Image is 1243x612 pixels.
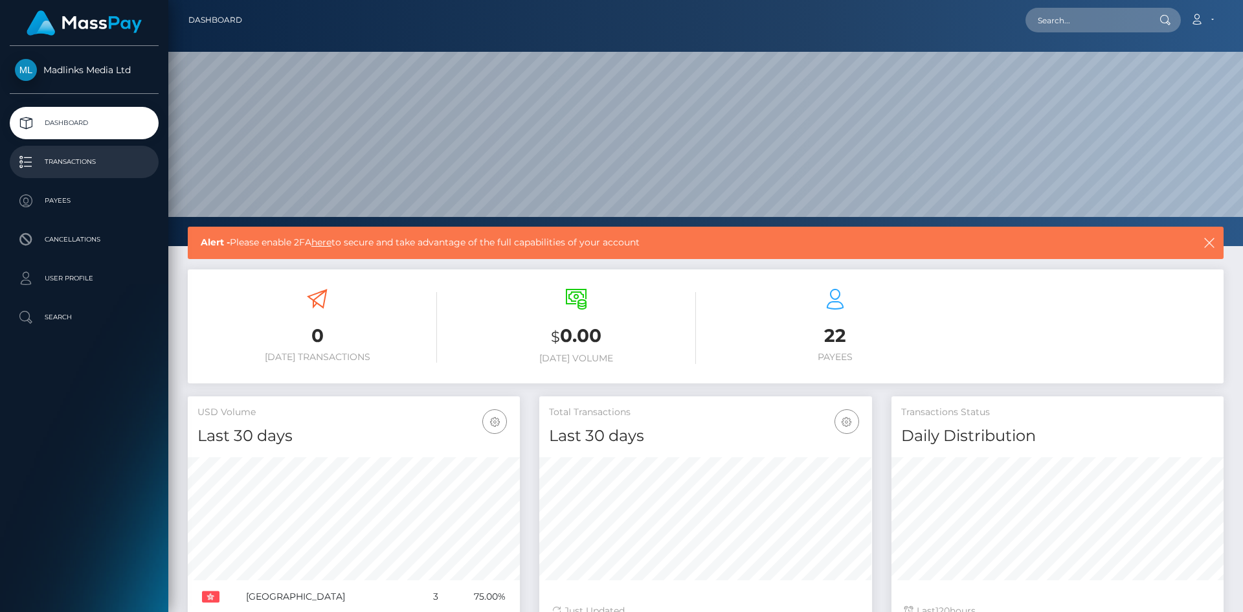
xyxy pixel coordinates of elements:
a: Cancellations [10,223,159,256]
p: Cancellations [15,230,153,249]
p: Transactions [15,152,153,172]
img: Madlinks Media Ltd [15,59,37,81]
h4: Last 30 days [549,425,862,448]
a: Transactions [10,146,159,178]
a: Dashboard [10,107,159,139]
img: HK.png [202,588,219,606]
a: User Profile [10,262,159,295]
h6: Payees [715,352,955,363]
p: Dashboard [15,113,153,133]
h3: 22 [715,323,955,348]
span: Please enable 2FA to secure and take advantage of the full capabilities of your account [201,236,1099,249]
a: Dashboard [188,6,242,34]
b: Alert - [201,236,230,248]
h6: [DATE] Volume [456,353,696,364]
a: Search [10,301,159,334]
h3: 0 [197,323,437,348]
h5: USD Volume [197,406,510,419]
h3: 0.00 [456,323,696,350]
p: Payees [15,191,153,210]
h6: [DATE] Transactions [197,352,437,363]
span: Madlinks Media Ltd [10,64,159,76]
h5: Total Transactions [549,406,862,419]
h4: Daily Distribution [901,425,1214,448]
img: MassPay Logo [27,10,142,36]
a: Payees [10,185,159,217]
input: Search... [1025,8,1147,32]
h4: Last 30 days [197,425,510,448]
small: $ [551,328,560,346]
h5: Transactions Status [901,406,1214,419]
a: here [311,236,331,248]
p: Search [15,308,153,327]
p: User Profile [15,269,153,288]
